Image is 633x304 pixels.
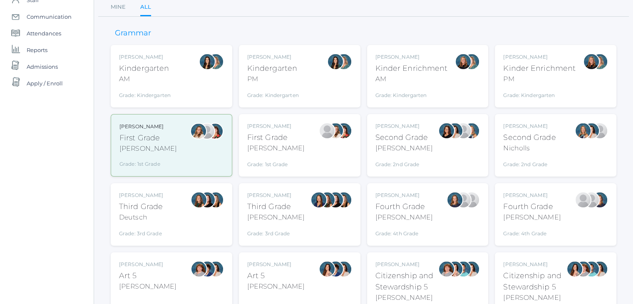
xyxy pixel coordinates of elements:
span: Reports [27,42,47,58]
h3: Grammar [111,29,155,37]
div: Cari Burke [447,122,463,139]
div: Third Grade [247,201,305,212]
div: AM [119,74,171,84]
div: [PERSON_NAME] [375,143,433,153]
div: [PERSON_NAME] [247,212,305,222]
div: AM [375,74,448,84]
div: Carolyn Sugimoto [327,261,344,277]
div: Grade: Kindergarten [375,87,448,99]
div: Ellie Bradley [447,192,463,208]
div: Maureen Doyle [591,53,608,70]
div: Courtney Nicholls [463,122,480,139]
div: [PERSON_NAME] [247,261,305,268]
div: [PERSON_NAME] [247,53,299,61]
div: Rebecca Salazar [566,261,583,277]
div: Maureen Doyle [463,53,480,70]
div: Grade: 3rd Grade [247,226,305,237]
div: Emily Balli [438,122,455,139]
div: Liv Barber [190,123,207,140]
div: Grade: Kindergarten [119,87,171,99]
div: PM [247,74,299,84]
div: [PERSON_NAME] [375,261,439,268]
div: Liv Barber [327,122,344,139]
div: Rebecca Salazar [447,261,463,277]
div: [PERSON_NAME] [247,143,305,153]
div: Cari Burke [583,122,600,139]
div: Maureen Doyle [335,53,352,70]
div: First Grade [119,132,177,144]
div: Sarah Armstrong [591,122,608,139]
div: Second Grade [375,132,433,143]
div: Kinder Enrichment [503,63,576,74]
div: [PERSON_NAME] [375,192,433,199]
div: Nicole Dean [455,53,472,70]
div: Katie Watters [199,192,216,208]
div: Deutsch [119,212,163,222]
div: Kindergarten [247,63,299,74]
div: Sarah Armstrong [455,122,472,139]
div: Grade: 1st Grade [247,157,305,168]
div: Kindergarten [119,63,171,74]
div: Westen Taylor [455,261,472,277]
div: PM [503,74,576,84]
div: Jordyn Dewey [199,53,216,70]
div: Grade: Kindergarten [247,87,299,99]
div: Lydia Chaffin [455,192,472,208]
div: Katie Watters [327,192,344,208]
div: Cari Burke [207,261,224,277]
div: Heather Wallock [207,123,223,140]
div: [PERSON_NAME] [503,293,566,303]
div: Heather Porter [463,192,480,208]
div: [PERSON_NAME] [119,261,176,268]
span: Attendances [27,25,61,42]
div: Lori Webster [310,192,327,208]
div: Grade: 2nd Grade [375,157,433,168]
div: [PERSON_NAME] [247,122,305,130]
div: Art 5 [247,270,305,282]
div: [PERSON_NAME] [119,144,177,154]
div: [PERSON_NAME] [247,192,305,199]
div: [PERSON_NAME] [503,192,561,199]
div: Third Grade [119,201,163,212]
div: Lydia Chaffin [575,192,591,208]
div: First Grade [247,132,305,143]
div: Second Grade [503,132,556,143]
div: Juliana Fowler [207,192,224,208]
div: [PERSON_NAME] [247,282,305,292]
div: [PERSON_NAME] [375,293,439,303]
div: [PERSON_NAME] [119,123,177,130]
div: Carolyn Sugimoto [199,261,216,277]
div: Grade: 2nd Grade [503,157,556,168]
span: Apply / Enroll [27,75,63,92]
div: Westen Taylor [583,261,600,277]
div: Fourth Grade [503,201,561,212]
div: Cari Burke [335,261,352,277]
span: Communication [27,8,72,25]
div: [PERSON_NAME] [503,212,561,222]
div: Grade: 4th Grade [375,226,433,237]
div: Maureen Doyle [207,53,224,70]
div: Fourth Grade [375,201,433,212]
div: Grade: 3rd Grade [119,226,163,237]
div: Grade: 4th Grade [503,226,561,237]
div: Citizenship and Stewardship 5 [375,270,439,293]
div: Grade: Kindergarten [503,87,576,99]
div: Heather Wallock [335,122,352,139]
div: Andrea Deutsch [191,192,207,208]
div: [PERSON_NAME] [503,261,566,268]
div: [PERSON_NAME] [119,53,171,61]
div: Cari Burke [591,261,608,277]
div: Sarah Bence [575,261,591,277]
div: Courtney Nicholls [575,122,591,139]
div: Andrea Deutsch [319,192,335,208]
div: Grade: 1st Grade [119,157,177,168]
div: Nicole Dean [583,53,600,70]
div: Heather Porter [583,192,600,208]
div: [PERSON_NAME] [375,53,448,61]
div: Cari Burke [463,261,480,277]
div: Art 5 [119,270,176,282]
div: Ellie Bradley [591,192,608,208]
div: Juliana Fowler [335,192,352,208]
span: Admissions [27,58,58,75]
div: Rebecca Salazar [319,261,335,277]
